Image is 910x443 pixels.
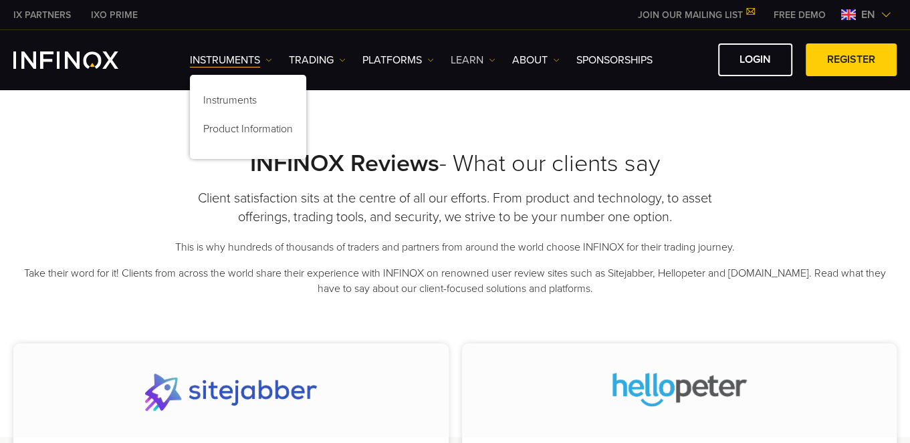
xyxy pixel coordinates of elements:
[806,43,897,76] a: REGISTER
[13,240,897,255] p: This is why hundreds of thousands of traders and partners from around the world choose INFINOX fo...
[13,266,897,297] p: Take their word for it! Clients from across the world share their experience with INFINOX on reno...
[856,7,881,23] span: en
[718,43,792,76] a: LOGIN
[81,8,148,22] a: INFINOX
[250,149,439,178] strong: INFINOX Reviews
[451,52,495,68] a: Learn
[289,52,346,68] a: TRADING
[576,52,653,68] a: SPONSORSHIPS
[362,52,434,68] a: PLATFORMS
[190,117,306,146] a: Product Information
[3,8,81,22] a: INFINOX
[13,149,897,178] h2: - What our clients say
[13,51,150,69] a: INFINOX Logo
[190,52,272,68] a: Instruments
[190,88,306,117] a: Instruments
[628,9,764,21] a: JOIN OUR MAILING LIST
[764,8,836,22] a: INFINOX MENU
[188,189,723,227] h3: Client satisfaction sits at the centre of all our efforts. From product and technology, to asset ...
[512,52,560,68] a: ABOUT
